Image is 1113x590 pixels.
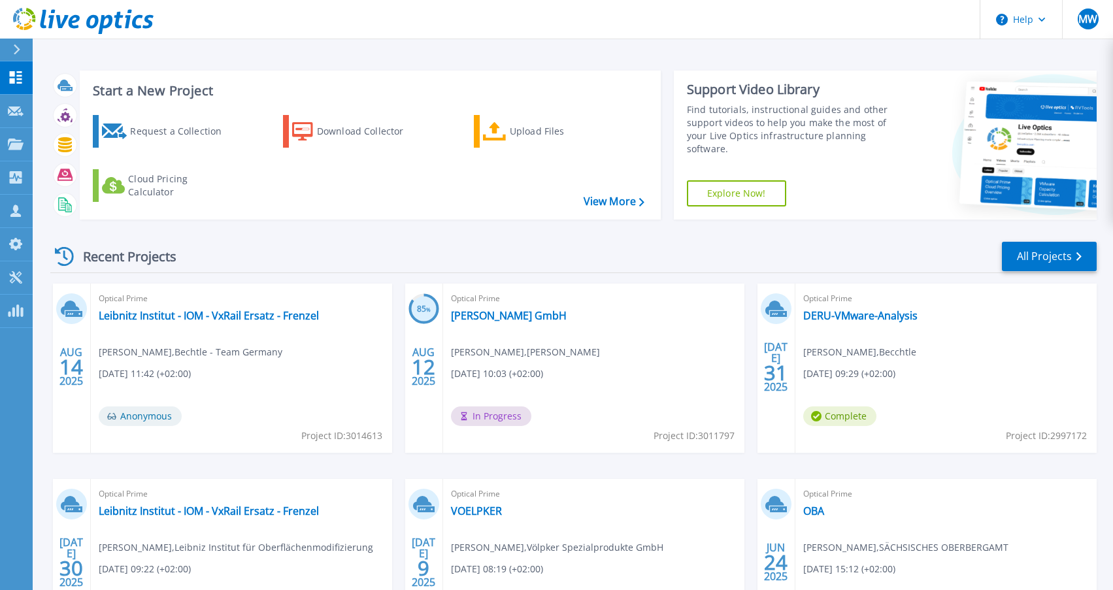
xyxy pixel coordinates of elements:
[408,302,439,317] h3: 85
[764,367,788,378] span: 31
[510,118,614,144] div: Upload Files
[99,367,191,381] span: [DATE] 11:42 (+02:00)
[803,406,876,426] span: Complete
[687,81,901,98] div: Support Video Library
[93,115,239,148] a: Request a Collection
[451,540,663,555] span: [PERSON_NAME] , Völpker Spezialprodukte GmbH
[93,169,239,202] a: Cloud Pricing Calculator
[764,557,788,568] span: 24
[803,487,1089,501] span: Optical Prime
[411,538,436,586] div: [DATE] 2025
[99,504,319,517] a: Leibnitz Institut - IOM - VxRail Ersatz - Frenzel
[301,429,382,443] span: Project ID: 3014613
[99,540,373,555] span: [PERSON_NAME] , Leibniz Institut für Oberflächenmodifizierung
[803,309,918,322] a: DERU-VMware-Analysis
[128,172,233,199] div: Cloud Pricing Calculator
[451,487,737,501] span: Optical Prime
[451,309,567,322] a: [PERSON_NAME] GmbH
[763,343,788,391] div: [DATE] 2025
[99,406,182,426] span: Anonymous
[584,195,644,208] a: View More
[412,361,435,372] span: 12
[99,291,384,306] span: Optical Prime
[1006,429,1087,443] span: Project ID: 2997172
[283,115,429,148] a: Download Collector
[411,343,436,391] div: AUG 2025
[654,429,735,443] span: Project ID: 3011797
[59,538,84,586] div: [DATE] 2025
[426,306,431,313] span: %
[93,84,644,98] h3: Start a New Project
[59,361,83,372] span: 14
[50,240,194,272] div: Recent Projects
[763,538,788,586] div: JUN 2025
[99,345,282,359] span: [PERSON_NAME] , Bechtle - Team Germany
[803,540,1008,555] span: [PERSON_NAME] , SÄCHSISCHES OBERBERGAMT
[130,118,235,144] div: Request a Collection
[451,367,543,381] span: [DATE] 10:03 (+02:00)
[1078,14,1097,24] span: MW
[59,343,84,391] div: AUG 2025
[1002,242,1097,271] a: All Projects
[451,562,543,576] span: [DATE] 08:19 (+02:00)
[59,563,83,574] span: 30
[99,487,384,501] span: Optical Prime
[451,345,600,359] span: [PERSON_NAME] , [PERSON_NAME]
[317,118,422,144] div: Download Collector
[451,291,737,306] span: Optical Prime
[451,406,531,426] span: In Progress
[803,562,895,576] span: [DATE] 15:12 (+02:00)
[99,562,191,576] span: [DATE] 09:22 (+02:00)
[474,115,620,148] a: Upload Files
[687,103,901,156] div: Find tutorials, instructional guides and other support videos to help you make the most of your L...
[687,180,786,206] a: Explore Now!
[418,563,429,574] span: 9
[803,504,824,517] a: OBA
[803,291,1089,306] span: Optical Prime
[451,504,502,517] a: VOELPKER
[803,345,916,359] span: [PERSON_NAME] , Becchtle
[803,367,895,381] span: [DATE] 09:29 (+02:00)
[99,309,319,322] a: Leibnitz Institut - IOM - VxRail Ersatz - Frenzel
